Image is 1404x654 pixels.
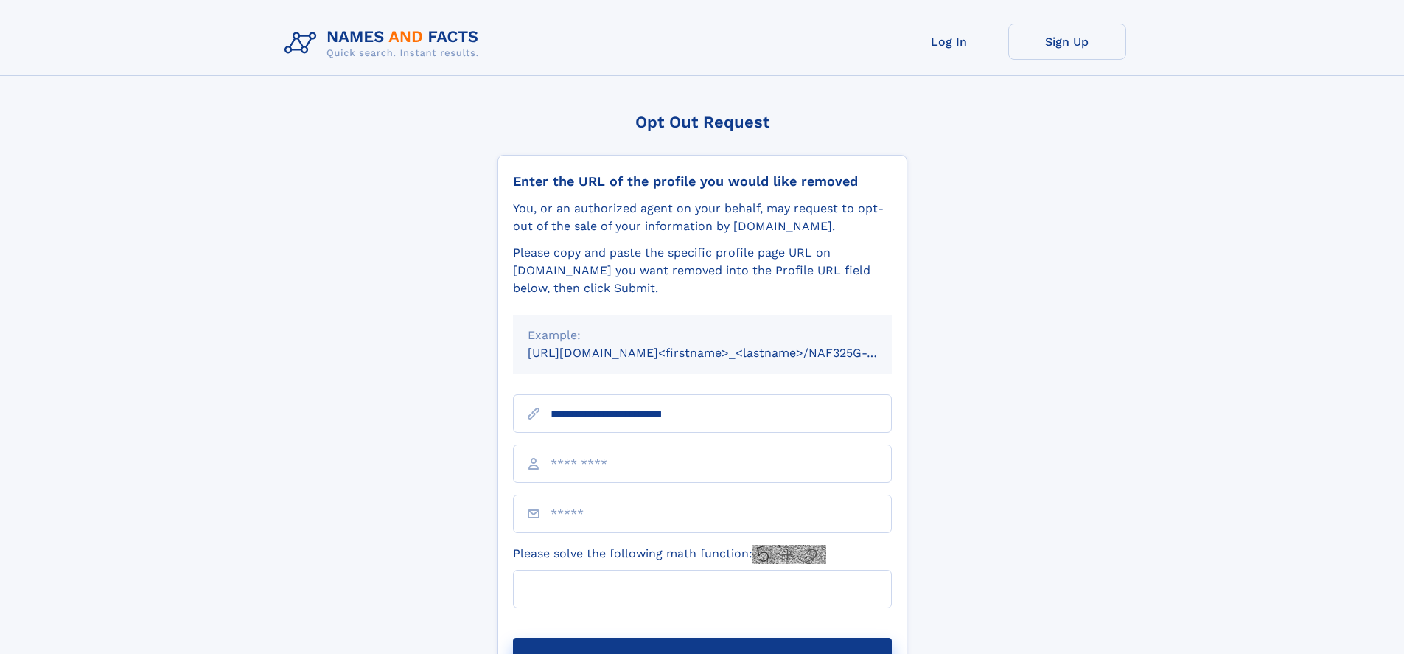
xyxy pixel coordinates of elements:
img: Logo Names and Facts [279,24,491,63]
a: Log In [890,24,1008,60]
div: Please copy and paste the specific profile page URL on [DOMAIN_NAME] you want removed into the Pr... [513,244,892,297]
div: You, or an authorized agent on your behalf, may request to opt-out of the sale of your informatio... [513,200,892,235]
div: Opt Out Request [497,113,907,131]
label: Please solve the following math function: [513,545,826,564]
a: Sign Up [1008,24,1126,60]
div: Example: [528,327,877,344]
div: Enter the URL of the profile you would like removed [513,173,892,189]
small: [URL][DOMAIN_NAME]<firstname>_<lastname>/NAF325G-xxxxxxxx [528,346,920,360]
